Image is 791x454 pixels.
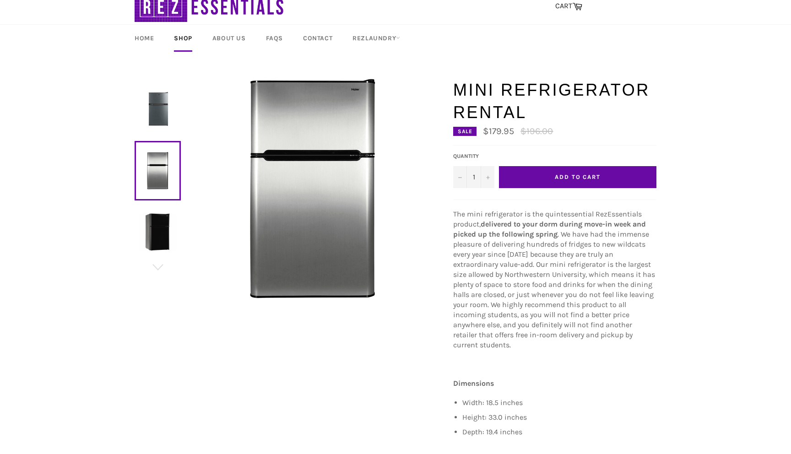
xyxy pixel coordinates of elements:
span: Add to Cart [555,173,601,180]
button: Increase quantity [481,166,494,188]
strong: Dimensions [453,379,494,388]
img: Mini Refrigerator Rental [203,79,423,298]
label: Quantity [453,152,494,160]
a: About Us [203,25,255,52]
li: Height: 33.0 inches [462,412,656,422]
li: Width: 18.5 inches [462,398,656,408]
img: Mini Refrigerator Rental [139,91,176,128]
a: RezLaundry [343,25,409,52]
h1: Mini Refrigerator Rental [453,79,656,124]
button: Decrease quantity [453,166,467,188]
a: Home [125,25,163,52]
button: Add to Cart [499,166,656,188]
strong: delivered to your dorm during move-in week and picked up the following spring [453,220,646,238]
li: Depth: 19.4 inches [462,427,656,437]
span: The mini refrigerator is the quintessential RezEssentials product, [453,210,642,228]
span: . We have had the immense pleasure of delivering hundreds of fridges to new wildcats every year s... [453,230,655,349]
a: FAQs [257,25,292,52]
a: Shop [165,25,201,52]
a: Contact [294,25,341,52]
span: $179.95 [483,126,514,136]
img: Mini Refrigerator Rental [139,213,176,250]
div: Sale [453,127,477,136]
s: $196.00 [520,126,553,136]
